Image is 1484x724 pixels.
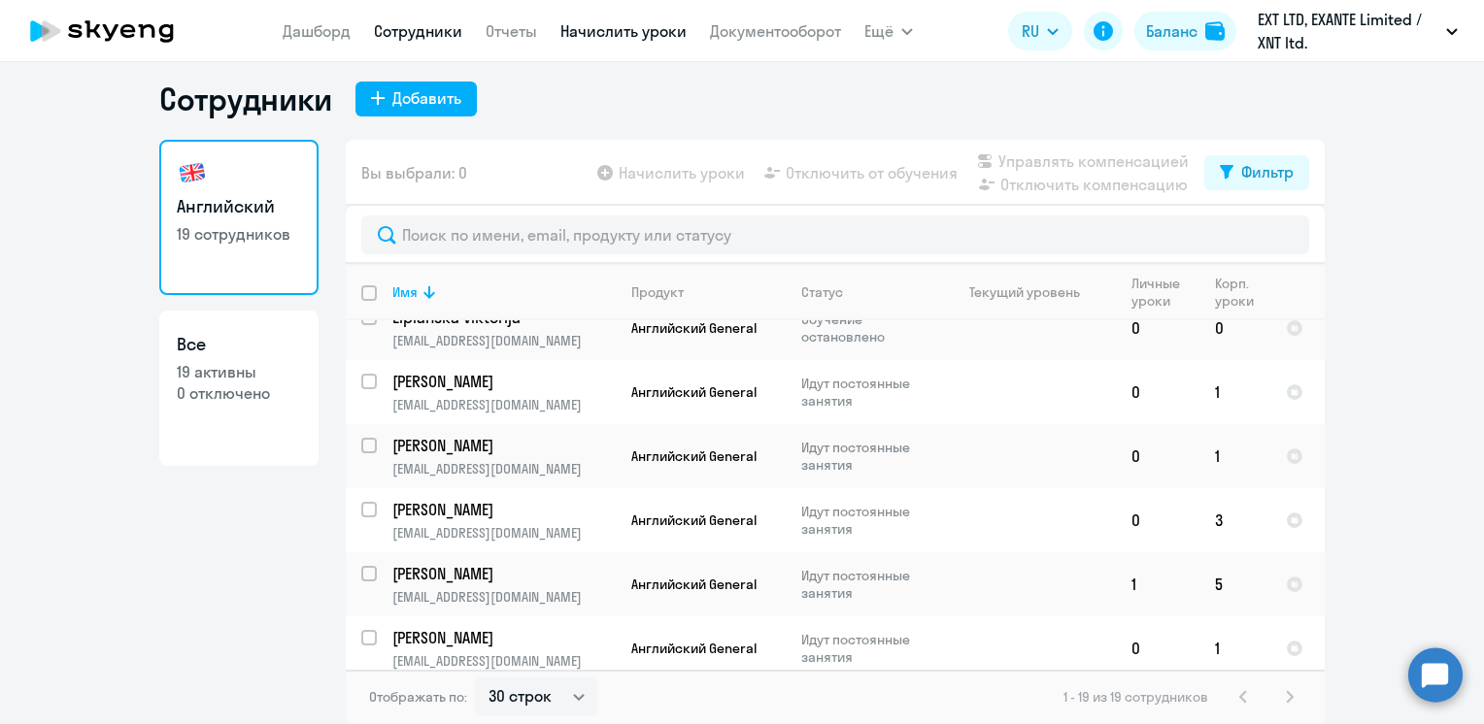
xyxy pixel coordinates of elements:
p: [EMAIL_ADDRESS][DOMAIN_NAME] [392,332,615,349]
p: Обучение остановлено [801,311,934,346]
div: Корп. уроки [1215,275,1269,310]
img: balance [1205,21,1225,41]
td: 0 [1116,360,1199,424]
div: Имя [392,283,615,301]
span: Вы выбрали: 0 [361,161,467,184]
input: Поиск по имени, email, продукту или статусу [361,215,1309,254]
td: 1 [1199,424,1270,488]
td: 0 [1116,296,1199,360]
h3: Английский [177,194,301,219]
img: english [177,157,208,188]
div: Фильтр [1241,160,1294,183]
button: EXT LTD, ‎EXANTE Limited / XNT ltd. [1248,8,1467,54]
p: 19 сотрудников [177,223,301,245]
td: 1 [1116,552,1199,616]
p: Идут постоянные занятия [801,567,934,602]
a: Все19 активны0 отключено [159,311,319,466]
p: 0 отключено [177,382,301,404]
td: 0 [1199,296,1270,360]
button: Добавить [355,82,477,116]
a: [PERSON_NAME] [392,563,615,584]
button: Балансbalance [1134,12,1236,50]
p: [PERSON_NAME] [392,563,612,584]
td: 3 [1199,488,1270,552]
span: Отображать по: [369,688,467,706]
a: [PERSON_NAME] [392,627,615,648]
span: 1 - 19 из 19 сотрудников [1063,688,1208,706]
p: [PERSON_NAME] [392,371,612,392]
td: 0 [1116,424,1199,488]
span: Английский General [631,319,757,337]
span: Английский General [631,576,757,593]
div: Личные уроки [1131,275,1186,310]
a: Начислить уроки [560,21,687,41]
a: Документооборот [710,21,841,41]
div: Текущий уровень [951,283,1115,301]
div: Статус [801,283,843,301]
div: Статус [801,283,934,301]
a: Отчеты [486,21,537,41]
a: [PERSON_NAME] [392,499,615,520]
div: Добавить [392,86,461,110]
td: 0 [1116,616,1199,680]
p: [EMAIL_ADDRESS][DOMAIN_NAME] [392,524,615,542]
p: Идут постоянные занятия [801,439,934,474]
div: Личные уроки [1131,275,1198,310]
span: Английский General [631,447,757,465]
p: Идут постоянные занятия [801,631,934,666]
p: [EMAIL_ADDRESS][DOMAIN_NAME] [392,396,615,413]
td: 5 [1199,552,1270,616]
p: EXT LTD, ‎EXANTE Limited / XNT ltd. [1258,8,1438,54]
span: Английский General [631,511,757,529]
p: [EMAIL_ADDRESS][DOMAIN_NAME] [392,460,615,477]
span: RU [1022,19,1039,43]
td: 1 [1199,616,1270,680]
div: Корп. уроки [1215,275,1257,310]
a: [PERSON_NAME] [392,435,615,456]
p: Идут постоянные занятия [801,375,934,410]
p: [PERSON_NAME] [392,435,612,456]
h3: Все [177,332,301,357]
p: 19 активны [177,361,301,382]
button: Фильтр [1204,155,1309,190]
p: [EMAIL_ADDRESS][DOMAIN_NAME] [392,652,615,670]
button: RU [1008,12,1072,50]
h1: Сотрудники [159,80,332,118]
td: 0 [1116,488,1199,552]
p: [PERSON_NAME] [392,627,612,648]
p: [EMAIL_ADDRESS][DOMAIN_NAME] [392,588,615,606]
div: Текущий уровень [969,283,1080,301]
span: Английский General [631,640,757,657]
a: Дашборд [283,21,351,41]
a: [PERSON_NAME] [392,371,615,392]
span: Ещё [864,19,894,43]
button: Ещё [864,12,913,50]
div: Имя [392,283,418,301]
td: 1 [1199,360,1270,424]
div: Продукт [631,283,785,301]
p: [PERSON_NAME] [392,499,612,520]
span: Английский General [631,383,757,401]
div: Продукт [631,283,684,301]
a: Сотрудники [374,21,462,41]
div: Баланс [1146,19,1197,43]
p: Идут постоянные занятия [801,503,934,538]
a: Английский19 сотрудников [159,140,319,295]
